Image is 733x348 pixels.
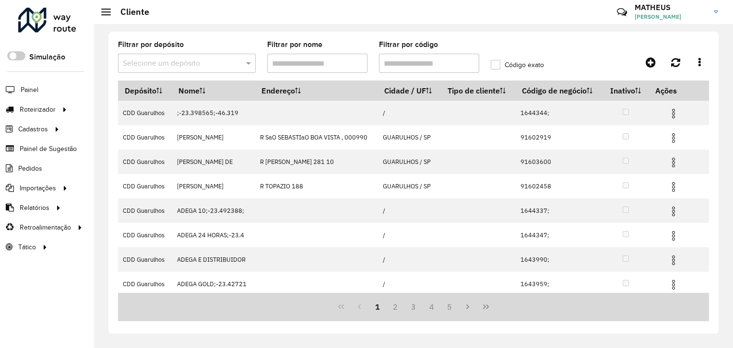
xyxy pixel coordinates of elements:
span: Relatórios [20,203,49,213]
td: [PERSON_NAME] [172,174,255,198]
td: 91602919 [516,125,603,150]
td: / [378,272,441,296]
td: / [378,198,441,223]
button: Next Page [459,298,477,316]
th: Depósito [118,81,172,101]
td: 1643959; [516,272,603,296]
label: Código exato [491,60,544,70]
span: Tático [18,242,36,252]
button: Last Page [477,298,495,316]
th: Nome [172,81,255,101]
h2: Cliente [111,7,149,17]
th: Endereço [255,81,378,101]
td: / [378,101,441,125]
th: Inativo [603,81,649,101]
td: 91603600 [516,150,603,174]
td: [PERSON_NAME] DE [172,150,255,174]
td: GUARULHOS / SP [378,174,441,198]
button: 4 [423,298,441,316]
th: Código de negócio [516,81,603,101]
th: Ações [649,81,706,101]
label: Simulação [29,51,65,63]
span: Painel [21,85,38,95]
a: Contato Rápido [612,2,632,23]
td: CDD Guarulhos [118,125,172,150]
td: / [378,223,441,247]
td: CDD Guarulhos [118,150,172,174]
td: CDD Guarulhos [118,174,172,198]
h3: MATHEUS [635,3,707,12]
span: Pedidos [18,163,42,174]
th: Tipo de cliente [441,81,516,101]
label: Filtrar por depósito [118,39,184,50]
label: Filtrar por código [379,39,438,50]
td: 91602458 [516,174,603,198]
td: R SaO SEBASTIaO BOA VISTA , 000990 [255,125,378,150]
td: 1644347; [516,223,603,247]
button: 2 [386,298,404,316]
td: CDD Guarulhos [118,223,172,247]
td: CDD Guarulhos [118,198,172,223]
td: ADEGA E DISTRIBUIDOR [172,247,255,272]
td: ADEGA GOLD;-23.42721 [172,272,255,296]
td: 1644337; [516,198,603,223]
td: CDD Guarulhos [118,272,172,296]
td: / [378,247,441,272]
td: R [PERSON_NAME] 281 10 [255,150,378,174]
td: 1643990; [516,247,603,272]
td: ADEGA 10;-23.492388; [172,198,255,223]
td: CDD Guarulhos [118,247,172,272]
td: ;-23.398565;-46.319 [172,101,255,125]
span: Painel de Sugestão [20,144,77,154]
button: 3 [404,298,423,316]
label: Filtrar por nome [267,39,322,50]
td: GUARULHOS / SP [378,150,441,174]
button: 5 [441,298,459,316]
td: ADEGA 24 HORAS;-23.4 [172,223,255,247]
td: R TOPAZIO 188 [255,174,378,198]
td: CDD Guarulhos [118,101,172,125]
td: [PERSON_NAME] [172,125,255,150]
span: Cadastros [18,124,48,134]
th: Cidade / UF [378,81,441,101]
span: Importações [20,183,56,193]
button: 1 [368,298,387,316]
td: GUARULHOS / SP [378,125,441,150]
span: [PERSON_NAME] [635,12,707,21]
td: 1644344; [516,101,603,125]
span: Roteirizador [20,104,56,115]
span: Retroalimentação [20,222,71,232]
